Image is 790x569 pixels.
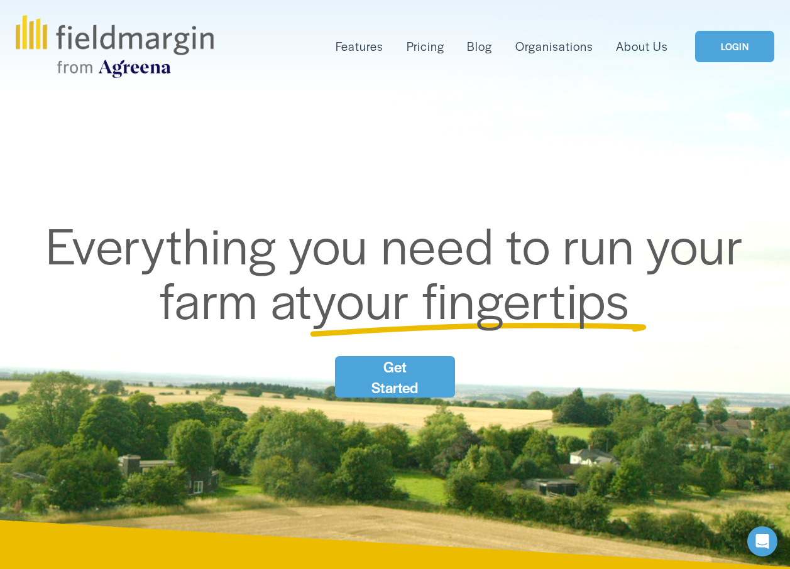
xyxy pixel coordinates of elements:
[312,263,630,334] span: your fingertips
[616,36,668,57] a: About Us
[407,36,444,57] a: Pricing
[336,38,383,55] span: Features
[467,36,492,57] a: Blog
[16,15,213,78] img: fieldmargin.com
[747,526,777,556] div: Open Intercom Messenger
[46,208,755,334] span: Everything you need to run your farm at
[336,36,383,57] a: folder dropdown
[695,31,774,63] a: LOGIN
[515,36,593,57] a: Organisations
[335,356,456,398] a: Get Started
